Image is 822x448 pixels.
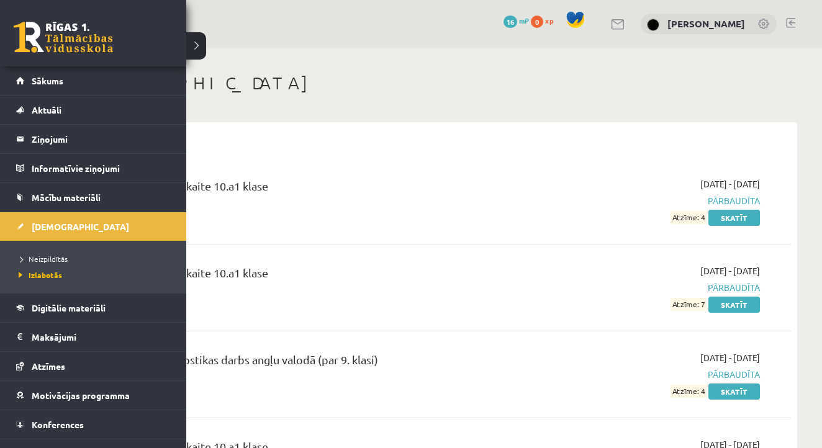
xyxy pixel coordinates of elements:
div: Angļu valoda 2. ieskaite 10.a1 klase [93,264,531,287]
div: Angļu valoda 1. ieskaite 10.a1 klase [93,177,531,200]
a: Maksājumi [16,323,171,351]
img: Amanda Solvita Hodasēviča [647,19,659,31]
span: Mācību materiāli [32,192,101,203]
span: Konferences [32,419,84,430]
a: Atzīmes [16,352,171,380]
a: Mācību materiāli [16,183,171,212]
span: Izlabotās [16,270,62,280]
span: Pārbaudīta [550,281,760,294]
a: 0 xp [531,16,559,25]
a: Skatīt [708,210,760,226]
span: Atzīme: 7 [671,298,707,311]
a: Aktuāli [16,96,171,124]
a: Motivācijas programma [16,381,171,410]
a: Skatīt [708,297,760,313]
span: xp [545,16,553,25]
span: Atzīme: 4 [671,385,707,398]
a: 16 mP [504,16,529,25]
a: Izlabotās [16,269,174,280]
span: Neizpildītās [16,254,68,264]
a: Konferences [16,410,171,439]
span: 16 [504,16,517,28]
h1: [DEMOGRAPHIC_DATA] [75,73,797,94]
span: Motivācijas programma [32,390,130,401]
span: Sākums [32,75,63,86]
a: [PERSON_NAME] [667,17,745,30]
span: Atzīme: 4 [671,211,707,224]
span: [DEMOGRAPHIC_DATA] [32,221,129,232]
div: 10.a1 klases diagnostikas darbs angļu valodā (par 9. klasi) [93,351,531,374]
span: [DATE] - [DATE] [700,351,760,364]
a: Informatīvie ziņojumi [16,154,171,182]
span: mP [519,16,529,25]
span: Aktuāli [32,104,61,115]
legend: Ziņojumi [32,125,171,153]
a: Skatīt [708,383,760,400]
a: Rīgas 1. Tālmācības vidusskola [14,22,113,53]
span: Atzīmes [32,361,65,372]
span: Pārbaudīta [550,368,760,381]
a: Ziņojumi [16,125,171,153]
a: Digitālie materiāli [16,293,171,322]
legend: Informatīvie ziņojumi [32,154,171,182]
span: Pārbaudīta [550,194,760,207]
span: 0 [531,16,543,28]
legend: Maksājumi [32,323,171,351]
span: [DATE] - [DATE] [700,264,760,277]
a: [DEMOGRAPHIC_DATA] [16,212,171,241]
span: Digitālie materiāli [32,302,106,313]
a: Sākums [16,66,171,95]
a: Neizpildītās [16,253,174,264]
span: [DATE] - [DATE] [700,177,760,190]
